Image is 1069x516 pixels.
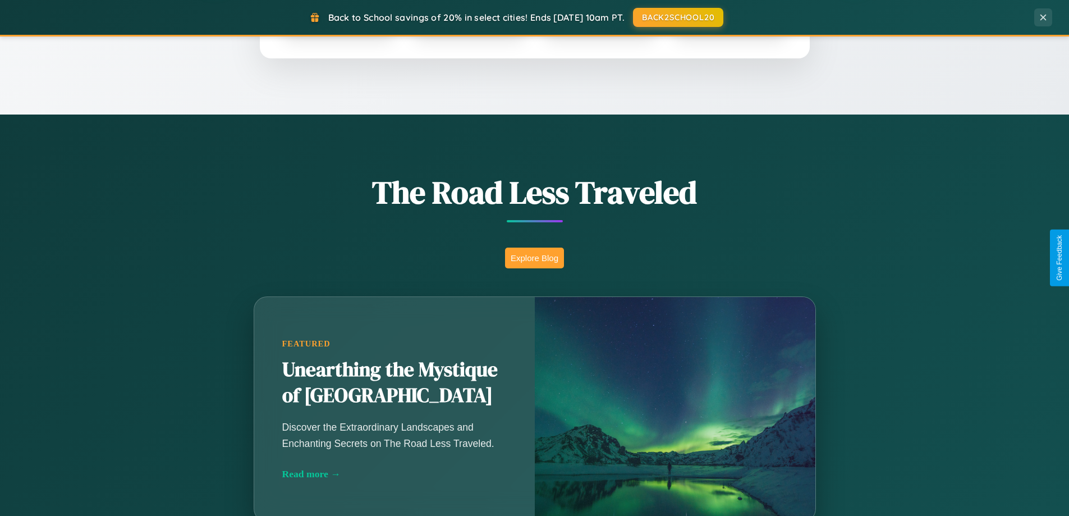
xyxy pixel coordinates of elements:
[282,357,507,409] h2: Unearthing the Mystique of [GEOGRAPHIC_DATA]
[282,419,507,451] p: Discover the Extraordinary Landscapes and Enchanting Secrets on The Road Less Traveled.
[505,248,564,268] button: Explore Blog
[198,171,871,214] h1: The Road Less Traveled
[282,468,507,480] div: Read more →
[633,8,723,27] button: BACK2SCHOOL20
[328,12,625,23] span: Back to School savings of 20% in select cities! Ends [DATE] 10am PT.
[1056,235,1063,281] div: Give Feedback
[282,339,507,349] div: Featured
